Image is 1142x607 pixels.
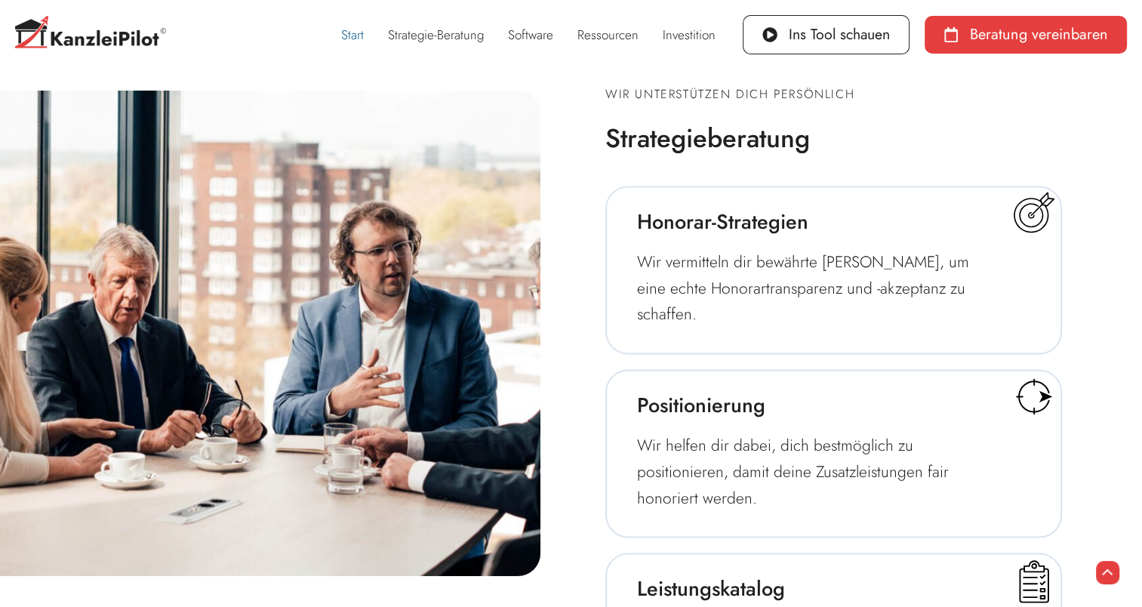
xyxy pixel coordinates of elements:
[637,210,1000,234] h4: Honorar-Strategien
[970,27,1108,42] span: Beratung vereinbaren
[925,16,1127,54] a: Beratung vereinbaren
[789,27,890,42] span: Ins Tool schauen
[376,17,496,52] a: Strategie-Beratung
[329,17,728,52] nav: Menü
[637,433,1000,511] p: Wir helfen dir dabei, dich bestmöglich zu positionieren, damit deine Zusatzleistungen fair honori...
[743,15,910,54] a: Ins Tool schauen
[605,122,1062,156] h3: Strategieberatung
[565,17,651,52] a: Ressourcen
[637,393,1000,418] h4: Positionierung
[651,17,728,52] a: Investition
[496,17,565,52] a: Software
[329,17,376,52] a: Start
[605,85,854,103] span: Wir unterstützen dich persönlich
[637,577,1000,601] h4: Leistungskatalog
[15,16,166,53] img: Kanzleipilot-Logo-C
[637,249,1000,328] p: Wir vermitteln dir bewährte [PERSON_NAME], um eine echte Honorartransparenz und -akzeptanz zu sch...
